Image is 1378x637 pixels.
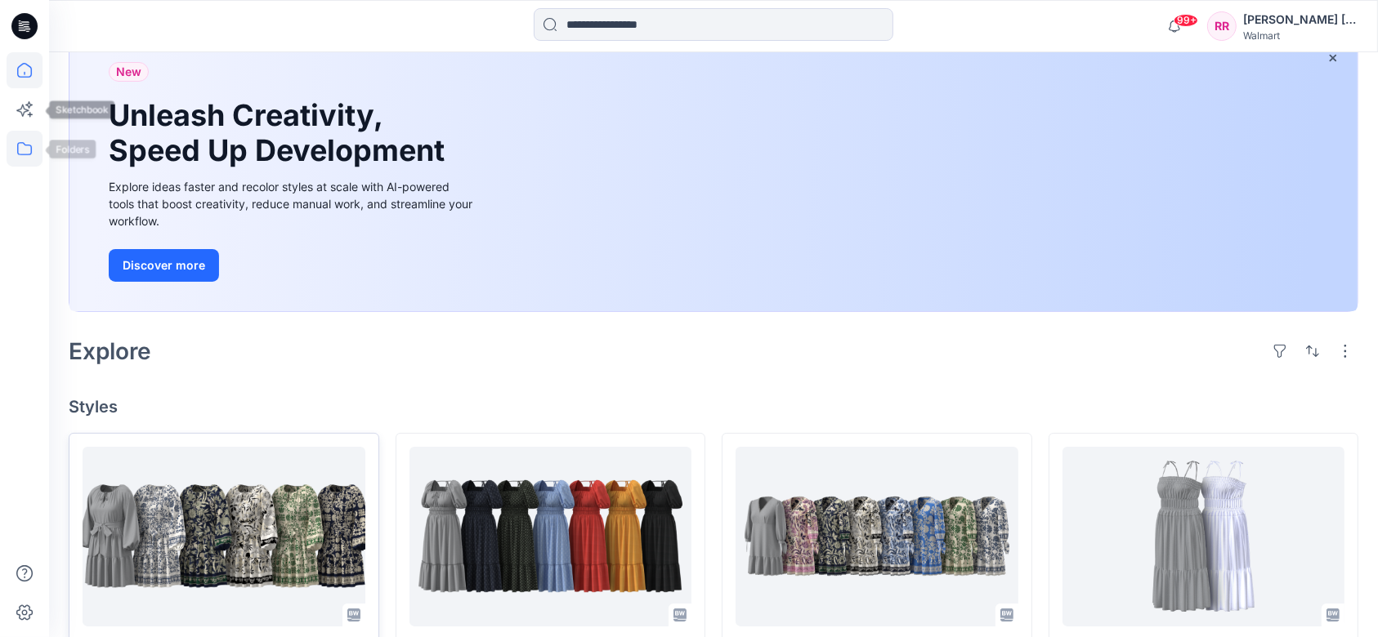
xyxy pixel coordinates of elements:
a: WD42-BODYLINED [1063,447,1345,626]
button: Discover more [109,249,219,282]
a: WD12_POST MPCI_MINI A-LINE-BORDER DRESS [736,447,1018,626]
h4: Styles [69,397,1358,416]
div: Walmart [1243,29,1358,42]
div: [PERSON_NAME] [PERSON_NAME] [1243,10,1358,29]
a: WD49-DRESS [83,447,365,626]
h1: Unleash Creativity, Speed Up Development [109,98,452,168]
span: 99+ [1174,14,1198,27]
a: Discover more [109,249,476,282]
a: WD33-DRESS [409,447,692,626]
div: Explore ideas faster and recolor styles at scale with AI-powered tools that boost creativity, red... [109,178,476,229]
h2: Explore [69,338,151,364]
div: RR [1207,11,1237,41]
span: New [116,62,141,82]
